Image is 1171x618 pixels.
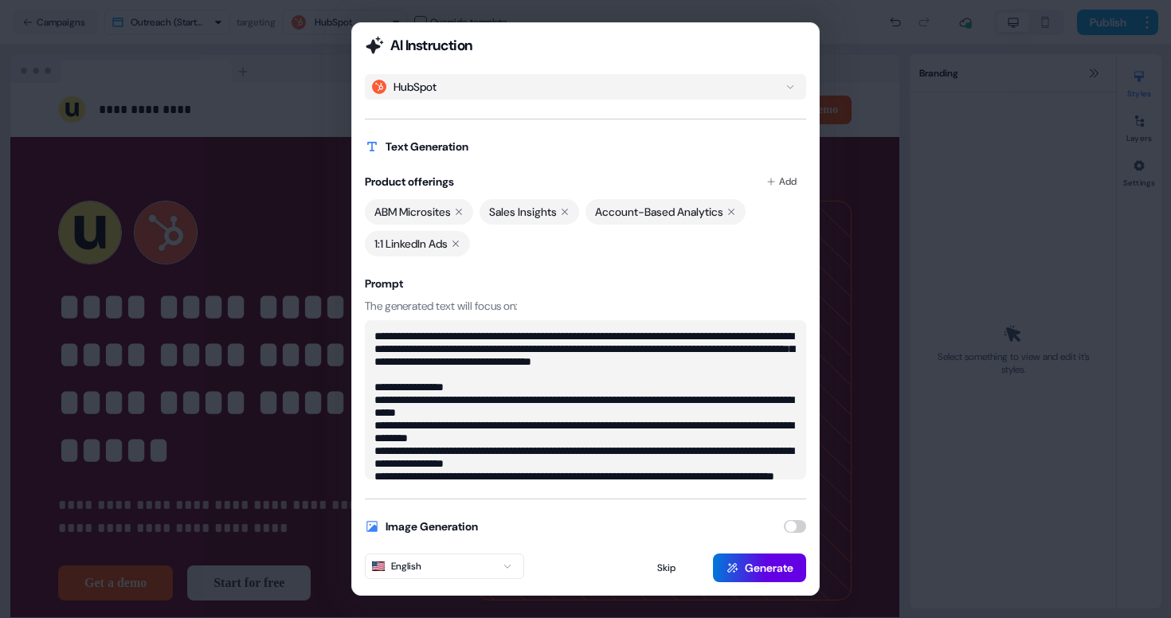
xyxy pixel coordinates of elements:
h3: Prompt [365,276,806,291]
h2: Image Generation [386,518,478,534]
div: HubSpot [394,79,437,95]
h2: AI Instruction [390,36,472,55]
h2: Text Generation [386,139,468,154]
div: English [372,558,421,574]
div: Sales Insights [480,199,579,225]
div: Account-Based Analytics [585,199,746,225]
div: 1:1 LinkedIn Ads [365,231,470,256]
h2: Product offerings [365,174,454,190]
img: The English flag [372,561,385,571]
button: Skip [623,553,710,582]
div: ABM Microsites [365,199,473,225]
button: Add [757,167,806,196]
p: The generated text will focus on: [365,298,806,314]
button: Generate [713,553,806,582]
